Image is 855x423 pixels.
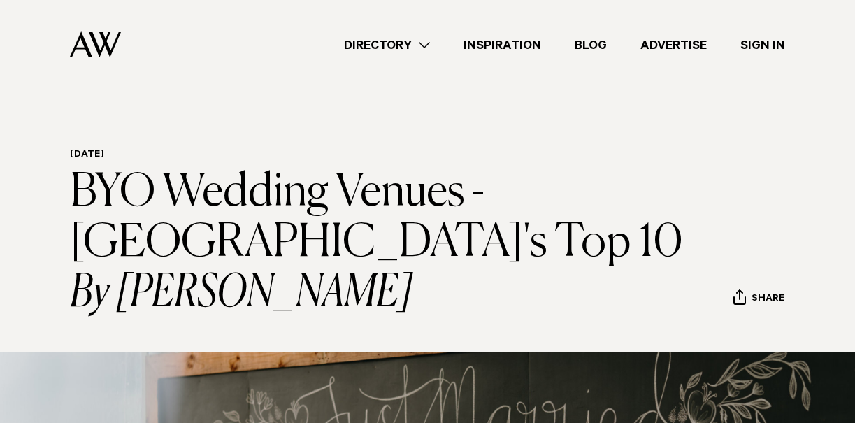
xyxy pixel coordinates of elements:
[70,31,121,57] img: Auckland Weddings Logo
[724,36,802,55] a: Sign In
[558,36,624,55] a: Blog
[733,289,785,310] button: Share
[624,36,724,55] a: Advertise
[752,293,784,306] span: Share
[327,36,447,55] a: Directory
[447,36,558,55] a: Inspiration
[70,168,717,319] h1: BYO Wedding Venues - [GEOGRAPHIC_DATA]'s Top 10
[70,268,717,319] i: By [PERSON_NAME]
[70,149,717,162] h6: [DATE]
